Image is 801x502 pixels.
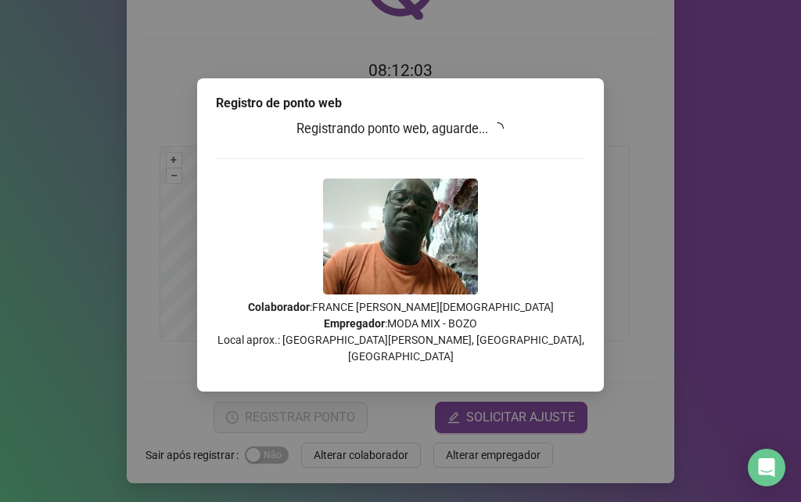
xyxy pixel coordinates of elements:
[216,299,585,365] p: : FRANCE [PERSON_NAME][DEMOGRAPHIC_DATA] : MODA MIX - BOZO Local aprox.: [GEOGRAPHIC_DATA][PERSON...
[489,120,506,137] span: loading
[323,179,478,294] img: Z
[748,449,785,486] div: Open Intercom Messenger
[324,317,385,330] strong: Empregador
[248,301,310,313] strong: Colaborador
[216,119,585,139] h3: Registrando ponto web, aguarde...
[216,94,585,113] div: Registro de ponto web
